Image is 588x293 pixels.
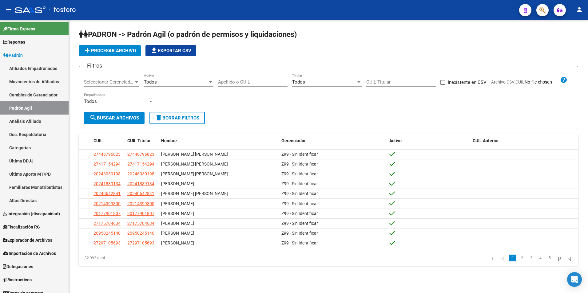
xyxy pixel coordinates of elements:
[93,162,121,166] span: 27417154294
[127,181,154,186] span: 20241839134
[281,231,318,236] span: Z99 - Sin Identificar
[281,162,318,166] span: Z99 - Sin Identificar
[93,231,121,236] span: 20950245140
[389,138,402,143] span: Activo
[93,191,121,196] span: 20240642841
[127,201,154,206] span: 20214399300
[150,47,158,54] mat-icon: file_download
[281,181,318,186] span: Z99 - Sin Identificar
[448,79,487,86] span: Inexistente en CSV
[127,152,154,157] span: 27446796823
[161,138,177,143] span: Nombre
[127,240,154,245] span: 27297105693
[3,224,40,230] span: Fiscalización RG
[79,45,141,56] button: Procesar archivo
[84,99,97,104] span: Todos
[84,61,105,70] h3: Filtros
[518,255,526,261] a: 2
[560,76,567,84] mat-icon: help
[3,237,52,244] span: Explorador de Archivos
[3,25,35,32] span: Firma Express
[566,255,574,261] a: go to last page
[127,231,154,236] span: 20950245140
[84,48,136,53] span: Procesar archivo
[526,253,536,263] li: page 3
[145,45,196,56] button: Exportar CSV
[509,255,516,261] a: 1
[89,115,139,121] span: Buscar Archivos
[49,3,76,17] span: - fosforo
[127,191,154,196] span: 20240642841
[545,253,554,263] li: page 5
[281,152,318,157] span: Z99 - Sin Identificar
[125,134,159,147] datatable-header-cell: CUIL Titular
[149,112,205,124] button: Borrar Filtros
[281,201,318,206] span: Z99 - Sin Identificar
[89,114,97,121] mat-icon: search
[3,52,23,59] span: Padrón
[279,134,387,147] datatable-header-cell: Gerenciador
[499,255,507,261] a: go to previous page
[161,191,228,196] span: [PERSON_NAME] [PERSON_NAME]
[3,250,56,257] span: Importación de Archivos
[159,134,279,147] datatable-header-cell: Nombre
[3,263,33,270] span: Delegaciones
[567,272,582,287] div: Open Intercom Messenger
[93,221,121,226] span: 27175704634
[155,114,162,121] mat-icon: delete
[127,211,154,216] span: 20177901807
[527,255,535,261] a: 3
[93,201,121,206] span: 20214399300
[161,171,228,176] span: [PERSON_NAME] [PERSON_NAME]
[517,253,526,263] li: page 2
[161,162,228,166] span: [PERSON_NAME] [PERSON_NAME]
[576,6,583,13] mat-icon: person
[536,253,545,263] li: page 4
[3,276,32,283] span: Instructivos
[93,152,121,157] span: 27446796823
[84,79,134,85] span: Seleccionar Gerenciador
[281,240,318,245] span: Z99 - Sin Identificar
[470,134,578,147] datatable-header-cell: CUIL Anterior
[546,255,553,261] a: 5
[161,201,194,206] span: [PERSON_NAME]
[3,39,25,45] span: Reportes
[508,253,517,263] li: page 1
[489,255,497,261] a: go to first page
[281,138,306,143] span: Gerenciador
[127,138,151,143] span: CUIL Titular
[387,134,470,147] datatable-header-cell: Activo
[161,221,194,226] span: [PERSON_NAME]
[84,47,91,54] mat-icon: add
[91,134,125,147] datatable-header-cell: CUIL
[281,171,318,176] span: Z99 - Sin Identificar
[473,138,499,143] span: CUIL Anterior
[292,79,305,85] span: Todos
[525,80,560,85] input: Archivo CSV CUIL
[161,231,194,236] span: [PERSON_NAME]
[155,115,199,121] span: Borrar Filtros
[93,171,121,176] span: 20246030198
[281,211,318,216] span: Z99 - Sin Identificar
[161,181,194,186] span: [PERSON_NAME]
[281,191,318,196] span: Z99 - Sin Identificar
[144,79,157,85] span: Todos
[93,138,103,143] span: CUIL
[127,221,154,226] span: 27175704634
[161,240,194,245] span: [PERSON_NAME]
[161,211,194,216] span: [PERSON_NAME]
[79,30,297,39] span: PADRON -> Padrón Agil (o padrón de permisos y liquidaciones)
[150,48,191,53] span: Exportar CSV
[281,221,318,226] span: Z99 - Sin Identificar
[93,240,121,245] span: 27297105693
[491,80,525,84] span: Archivo CSV CUIL
[537,255,544,261] a: 4
[93,181,121,186] span: 20241839134
[3,210,60,217] span: Integración (discapacidad)
[79,250,177,266] div: 32.992 total
[93,211,121,216] span: 20177901807
[161,152,228,157] span: [PERSON_NAME] [PERSON_NAME]
[84,112,145,124] button: Buscar Archivos
[5,6,12,13] mat-icon: menu
[555,255,564,261] a: go to next page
